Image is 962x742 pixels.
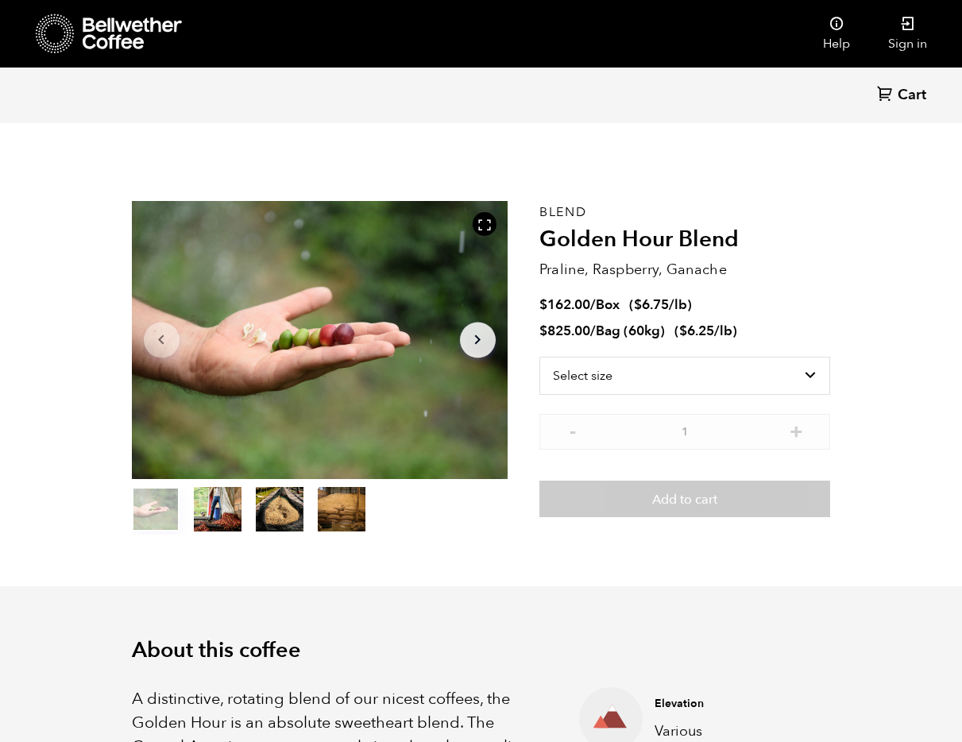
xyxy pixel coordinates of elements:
[563,422,583,438] button: -
[634,296,642,314] span: $
[596,322,665,340] span: Bag (60kg)
[539,226,831,253] h2: Golden Hour Blend
[786,422,806,438] button: +
[596,296,620,314] span: Box
[539,322,547,340] span: $
[679,322,687,340] span: $
[539,481,831,517] button: Add to cart
[655,721,806,742] p: Various
[714,322,732,340] span: /lb
[132,638,831,663] h2: About this coffee
[590,296,596,314] span: /
[674,322,737,340] span: ( )
[655,696,806,712] h4: Elevation
[629,296,692,314] span: ( )
[539,322,590,340] bdi: 825.00
[539,296,590,314] bdi: 162.00
[669,296,687,314] span: /lb
[539,296,547,314] span: $
[898,86,926,105] span: Cart
[679,322,714,340] bdi: 6.25
[590,322,596,340] span: /
[877,85,930,106] a: Cart
[634,296,669,314] bdi: 6.75
[539,259,831,280] p: Praline, Raspberry, Ganache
